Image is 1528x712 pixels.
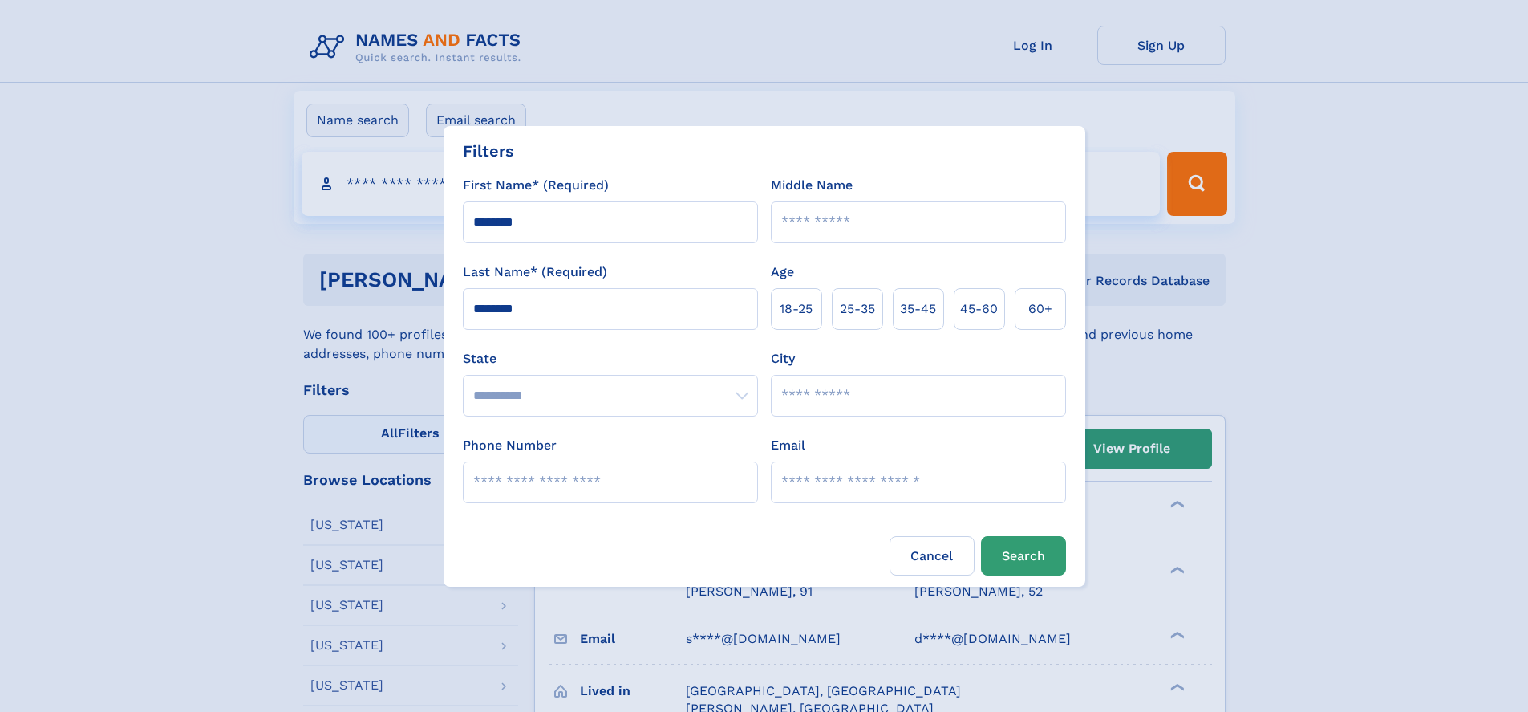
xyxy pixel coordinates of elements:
[780,299,813,319] span: 18‑25
[840,299,875,319] span: 25‑35
[981,536,1066,576] button: Search
[771,436,805,455] label: Email
[1028,299,1052,319] span: 60+
[463,139,514,163] div: Filters
[960,299,998,319] span: 45‑60
[463,349,758,368] label: State
[890,536,975,576] label: Cancel
[771,176,853,195] label: Middle Name
[771,262,794,282] label: Age
[463,176,609,195] label: First Name* (Required)
[900,299,936,319] span: 35‑45
[463,436,557,455] label: Phone Number
[771,349,795,368] label: City
[463,262,607,282] label: Last Name* (Required)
